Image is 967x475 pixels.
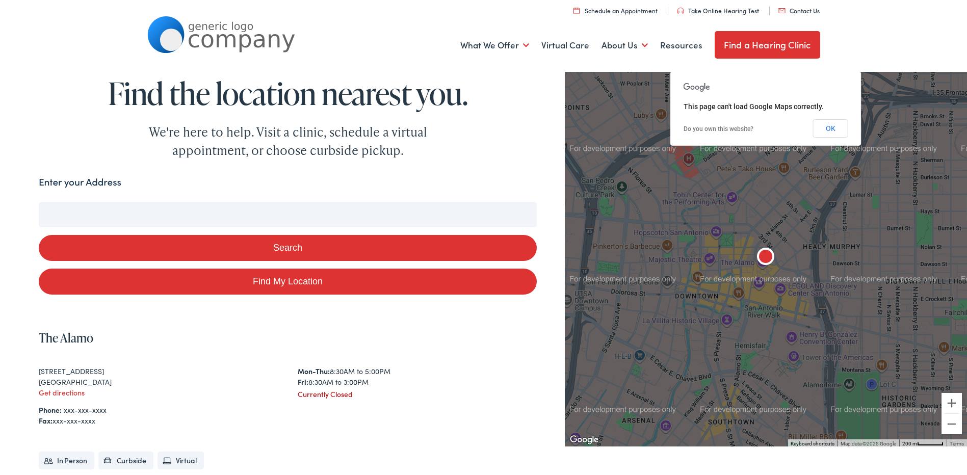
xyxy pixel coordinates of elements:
div: xxx-xxx-xxxx [39,415,537,426]
h1: Find the location nearest you. [39,76,537,110]
li: Virtual [158,452,204,469]
strong: Phone: [39,405,62,415]
img: utility icon [573,7,580,14]
button: Search [39,235,537,261]
input: Enter your address or zip code [39,202,537,227]
img: Google [567,433,601,446]
button: Zoom out [942,414,962,434]
button: Zoom in [942,393,962,413]
div: [STREET_ADDRESS] [39,366,278,377]
div: 8:30AM to 5:00PM 8:30AM to 3:00PM [298,366,537,387]
strong: Fax: [39,415,53,426]
a: About Us [602,27,648,64]
span: This page can't load Google Maps correctly. [684,102,824,111]
a: Schedule an Appointment [573,6,658,15]
button: OK [813,119,848,138]
a: Get directions [39,387,85,398]
a: Terms (opens in new tab) [950,441,964,446]
a: Open this area in Google Maps (opens a new window) [567,433,601,446]
a: Do you own this website? [684,125,753,133]
strong: Mon-Thu: [298,366,330,376]
div: [GEOGRAPHIC_DATA] [39,377,278,387]
div: The Alamo [749,242,782,274]
a: The Alamo [39,329,93,346]
a: Resources [660,27,702,64]
img: utility icon [778,8,786,13]
a: What We Offer [460,27,529,64]
a: Take Online Hearing Test [677,6,759,15]
a: Contact Us [778,6,820,15]
li: In Person [39,452,94,469]
div: Currently Closed [298,389,537,400]
a: Find a Hearing Clinic [715,31,820,59]
li: Curbside [98,452,153,469]
label: Enter your Address [39,175,121,190]
div: We're here to help. Visit a clinic, schedule a virtual appointment, or choose curbside pickup. [125,123,451,160]
a: Virtual Care [541,27,589,64]
button: Keyboard shortcuts [791,440,834,447]
button: Map Scale: 200 m per 48 pixels [899,439,947,446]
a: xxx-xxx-xxxx [64,405,107,415]
a: Find My Location [39,269,537,295]
strong: Fri: [298,377,308,387]
span: 200 m [902,441,917,446]
img: utility icon [677,8,684,14]
span: Map data ©2025 Google [841,441,896,446]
